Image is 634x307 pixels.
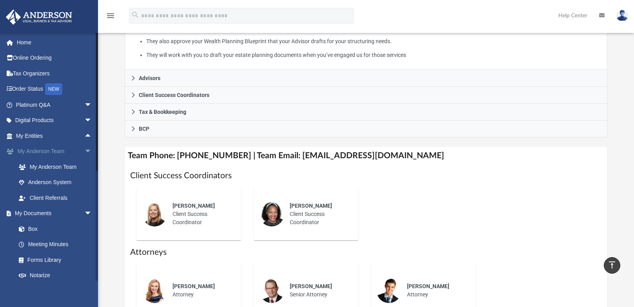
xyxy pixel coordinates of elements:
[139,109,186,115] span: Tax & Bookkeeping
[5,50,104,66] a: Online Ordering
[401,277,470,304] div: Attorney
[139,126,149,132] span: BCP
[130,170,601,181] h1: Client Success Coordinators
[5,66,104,81] a: Tax Organizers
[11,237,100,252] a: Meeting Minutes
[5,97,104,113] a: Platinum Q&Aarrow_drop_down
[5,113,104,128] a: Digital Productsarrow_drop_down
[284,196,353,232] div: Client Success Coordinator
[142,278,167,303] img: thumbnail
[11,190,104,206] a: Client Referrals
[125,121,607,137] a: BCP
[130,247,601,258] h1: Attorneys
[5,35,104,50] a: Home
[259,201,284,227] img: thumbnail
[5,128,104,144] a: My Entitiesarrow_drop_up
[131,11,140,19] i: search
[84,144,100,160] span: arrow_drop_down
[11,268,100,283] a: Notarize
[11,252,96,268] a: Forms Library
[167,196,236,232] div: Client Success Coordinator
[290,283,332,289] span: [PERSON_NAME]
[45,83,62,95] div: NEW
[5,206,100,221] a: My Documentsarrow_drop_down
[125,87,607,104] a: Client Success Coordinators
[290,203,332,209] span: [PERSON_NAME]
[146,37,601,46] li: They also approve your Wealth Planning Blueprint that your Advisor drafts for your structuring ne...
[173,203,215,209] span: [PERSON_NAME]
[142,201,167,227] img: thumbnail
[146,50,601,60] li: They will work with you to draft your estate planning documents when you’ve engaged us for those ...
[106,15,115,20] a: menu
[173,283,215,289] span: [PERSON_NAME]
[607,260,617,270] i: vertical_align_top
[84,128,100,144] span: arrow_drop_up
[407,283,449,289] span: [PERSON_NAME]
[125,70,607,87] a: Advisors
[376,278,401,303] img: thumbnail
[139,92,209,98] span: Client Success Coordinators
[5,81,104,97] a: Order StatusNEW
[84,206,100,222] span: arrow_drop_down
[125,147,607,164] h4: Team Phone: [PHONE_NUMBER] | Team Email: [EMAIL_ADDRESS][DOMAIN_NAME]
[84,97,100,113] span: arrow_drop_down
[106,11,115,20] i: menu
[139,75,160,81] span: Advisors
[11,175,104,190] a: Anderson System
[84,113,100,129] span: arrow_drop_down
[4,9,74,25] img: Anderson Advisors Platinum Portal
[616,10,628,21] img: User Pic
[125,104,607,121] a: Tax & Bookkeeping
[11,221,96,237] a: Box
[604,257,620,274] a: vertical_align_top
[167,277,236,304] div: Attorney
[5,144,104,159] a: My Anderson Teamarrow_drop_down
[284,277,353,304] div: Senior Attorney
[11,159,100,175] a: My Anderson Team
[259,278,284,303] img: thumbnail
